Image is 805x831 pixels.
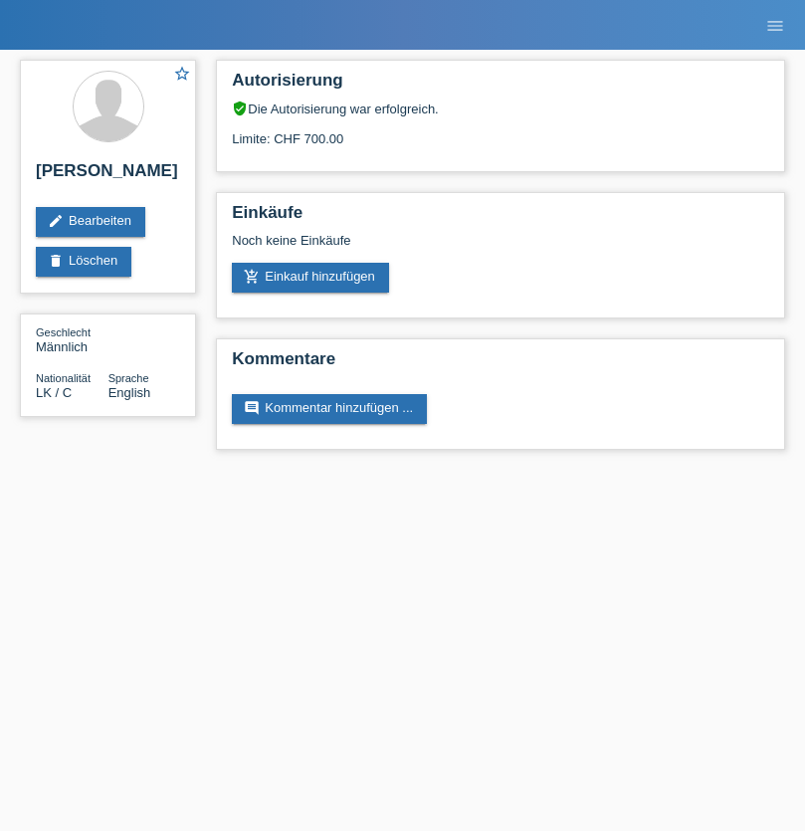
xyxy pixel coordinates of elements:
[173,65,191,83] i: star_border
[232,349,769,379] h2: Kommentare
[244,269,260,285] i: add_shopping_cart
[755,19,795,31] a: menu
[36,385,72,400] span: Sri Lanka / C / 12.07.2007
[108,385,151,400] span: English
[232,101,769,116] div: Die Autorisierung war erfolgreich.
[232,71,769,101] h2: Autorisierung
[232,263,389,293] a: add_shopping_cartEinkauf hinzufügen
[232,116,769,146] div: Limite: CHF 700.00
[36,326,91,338] span: Geschlecht
[36,207,145,237] a: editBearbeiten
[232,203,769,233] h2: Einkäufe
[36,372,91,384] span: Nationalität
[108,372,149,384] span: Sprache
[232,101,248,116] i: verified_user
[173,65,191,86] a: star_border
[232,394,427,424] a: commentKommentar hinzufügen ...
[48,253,64,269] i: delete
[232,233,769,263] div: Noch keine Einkäufe
[48,213,64,229] i: edit
[244,400,260,416] i: comment
[36,324,108,354] div: Männlich
[36,247,131,277] a: deleteLöschen
[36,161,180,191] h2: [PERSON_NAME]
[765,16,785,36] i: menu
